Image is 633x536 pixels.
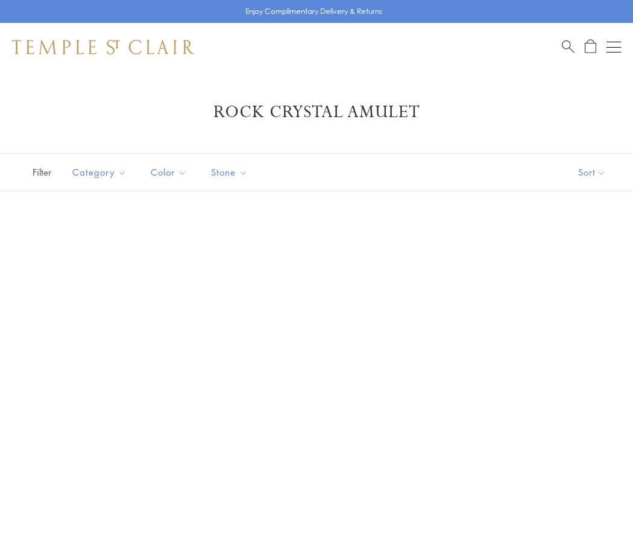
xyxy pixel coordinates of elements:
[145,165,196,180] span: Color
[30,101,603,123] h1: Rock Crystal Amulet
[12,40,194,54] img: Temple St. Clair
[562,39,575,54] a: Search
[551,154,633,191] button: Show sort by
[245,5,382,18] p: Enjoy Complimentary Delivery & Returns
[66,165,136,180] span: Category
[142,159,196,186] button: Color
[585,39,596,54] a: Open Shopping Bag
[205,165,257,180] span: Stone
[63,159,136,186] button: Category
[606,40,621,54] button: Open navigation
[202,159,257,186] button: Stone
